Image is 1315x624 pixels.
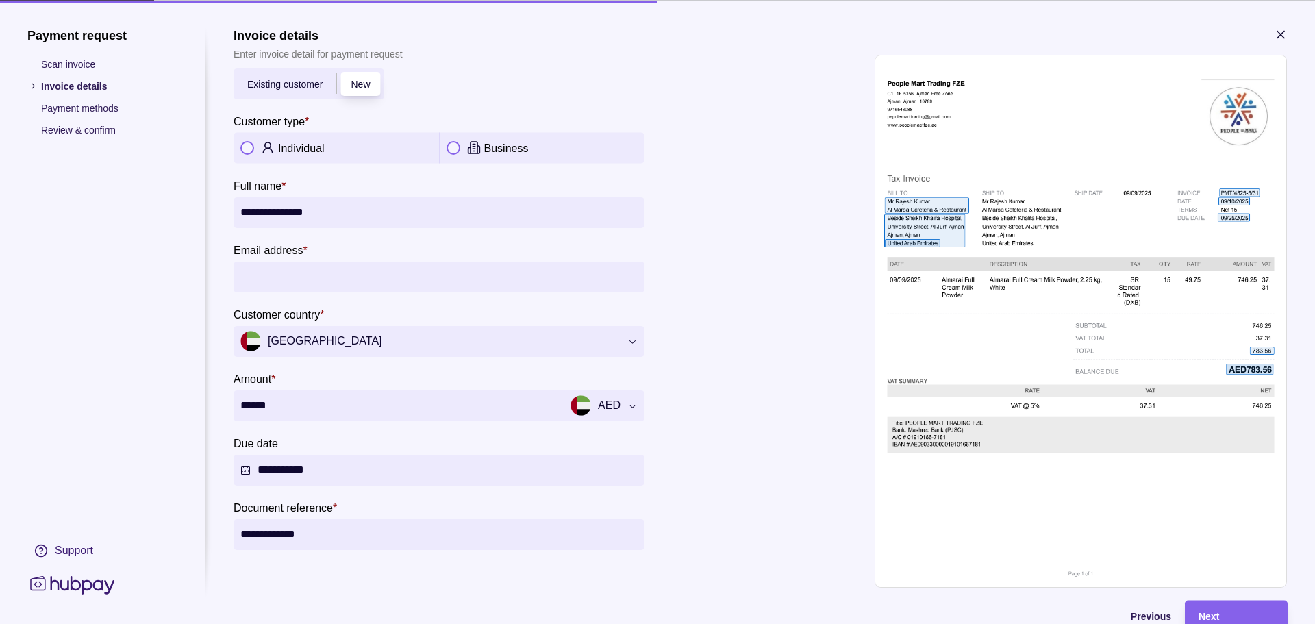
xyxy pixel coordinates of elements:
label: Customer country [234,305,325,322]
h1: Payment request [27,27,178,42]
p: Due date [234,437,278,449]
p: Customer type [234,115,305,127]
input: Document reference [240,519,638,549]
div: newRemitter [234,68,384,99]
label: Full name [234,177,286,193]
label: Due date [234,434,278,451]
input: amount [240,390,549,421]
p: Individual [278,142,325,154]
h1: Invoice details [234,27,403,42]
label: Document reference [234,499,337,515]
span: Next [1199,611,1219,622]
label: Customer type [234,112,309,129]
span: New [351,79,370,90]
a: Support [27,536,178,564]
p: Payment methods [41,100,178,115]
p: Enter invoice detail for payment request [234,46,403,61]
label: Amount [234,370,275,386]
p: Email address [234,244,303,255]
span: Existing customer [247,79,323,90]
span: Previous [1131,611,1171,622]
p: Scan invoice [41,56,178,71]
p: Invoice details [41,78,178,93]
div: Support [55,542,93,558]
p: Amount [234,373,271,384]
p: Customer country [234,308,320,320]
button: Due date [234,454,644,485]
label: Email address [234,241,308,258]
p: Document reference [234,501,333,513]
p: Review & confirm [41,122,178,137]
input: Full name [240,197,638,227]
p: Full name [234,179,281,191]
img: Invoice preview [875,55,1286,586]
p: Business [484,142,529,154]
input: Email address [240,261,638,292]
